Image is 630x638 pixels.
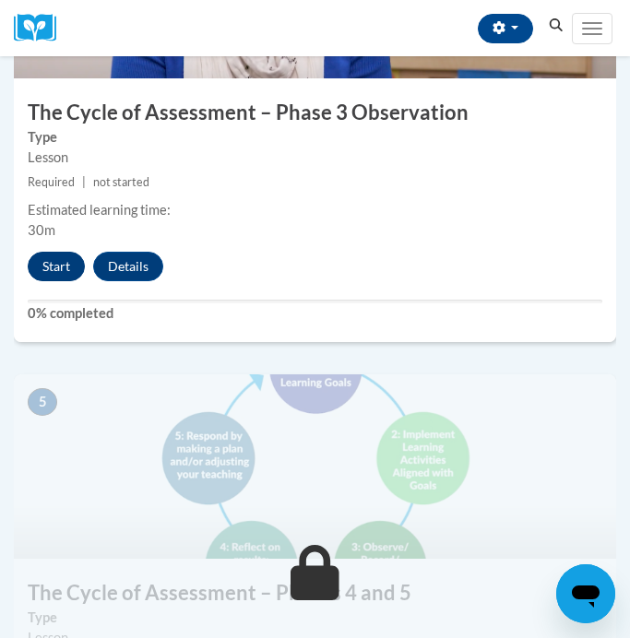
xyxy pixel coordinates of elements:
[93,252,163,281] button: Details
[556,564,615,623] iframe: Button to launch messaging window
[542,15,570,37] button: Search
[93,175,149,189] span: not started
[478,14,533,43] button: Account Settings
[14,374,616,559] img: Course Image
[28,608,602,628] label: Type
[28,303,602,324] label: 0% completed
[14,99,616,127] h3: The Cycle of Assessment – Phase 3 Observation
[28,388,57,416] span: 5
[28,200,602,220] div: Estimated learning time:
[28,175,75,189] span: Required
[14,14,69,42] a: Cox Campus
[82,175,86,189] span: |
[28,222,55,238] span: 30m
[28,148,602,168] div: Lesson
[14,14,69,42] img: Logo brand
[28,127,602,148] label: Type
[28,252,85,281] button: Start
[14,579,616,608] h3: The Cycle of Assessment – Phases 4 and 5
